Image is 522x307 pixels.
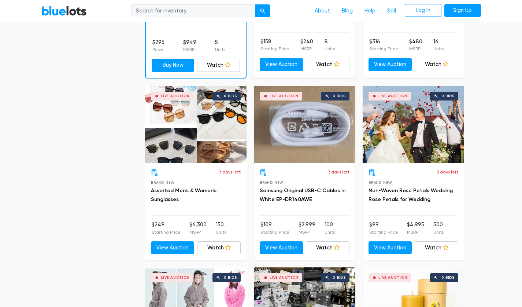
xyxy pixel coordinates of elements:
p: 3 days left [437,169,458,175]
li: 8 [325,38,335,52]
li: $316 [369,38,398,52]
li: $480 [409,38,422,52]
p: Starting Price [369,229,398,235]
a: Live Auction 0 bids [145,86,247,163]
li: $2,999 [299,221,315,235]
a: Watch [197,241,241,255]
div: 0 bids [224,276,237,279]
p: MSRP [409,45,422,52]
a: Watch [415,58,458,71]
a: Watch [415,241,458,255]
li: $949 [183,39,196,53]
div: Live Auction [161,276,190,279]
li: $109 [260,221,289,235]
p: Units [216,229,226,235]
a: View Auction [260,58,303,71]
p: 3 days left [219,169,241,175]
span: Brand New [151,180,175,184]
a: Log In [405,4,441,17]
a: Samsung Original USB-C Cables in White EP-DR140AWE [260,187,345,202]
div: 0 bids [441,94,455,98]
p: Starting Price [260,229,289,235]
li: $158 [260,38,289,52]
li: $240 [300,38,313,52]
span: Brand New [260,180,284,184]
p: MSRP [183,46,196,53]
a: Watch [306,241,349,255]
div: Live Auction [161,94,190,98]
div: Live Auction [270,94,299,98]
p: Units [433,45,444,52]
a: Sell [381,4,402,18]
div: Live Auction [378,94,407,98]
a: Live Auction 0 bids [363,86,464,163]
p: Starting Price [369,45,398,52]
a: Watch [197,59,240,72]
a: About [309,4,336,18]
a: Sign Up [444,4,481,17]
a: Blog [336,4,359,18]
p: MSRP [300,45,313,52]
p: MSRP [299,229,315,235]
div: Live Auction [270,276,299,279]
a: Live Auction 0 bids [254,86,355,163]
p: Starting Price [260,45,289,52]
a: Help [359,4,381,18]
p: MSRP [189,229,207,235]
input: Search for inventory [131,4,256,18]
p: Starting Price [152,229,181,235]
a: Non-Woven Rose Petals Wedding Rose Petals for Wedding [369,187,453,202]
p: Units [215,46,225,53]
a: View Auction [369,241,412,255]
div: Live Auction [378,276,407,279]
span: Brand New [369,180,392,184]
div: 0 bids [333,94,346,98]
p: Units [433,229,444,235]
a: View Auction [260,241,303,255]
p: Units [325,45,335,52]
a: BlueLots [41,6,87,16]
p: Units [325,229,335,235]
a: View Auction [369,58,412,71]
li: 5 [215,39,225,53]
div: 0 bids [441,276,455,279]
li: 16 [433,38,444,52]
p: Price [152,46,164,53]
li: $4,995 [407,221,424,235]
li: 150 [216,221,226,235]
li: 100 [325,221,335,235]
a: Buy Now [152,59,195,72]
li: 500 [433,221,444,235]
div: 0 bids [224,94,237,98]
a: View Auction [151,241,195,255]
p: 3 days left [328,169,349,175]
p: MSRP [407,229,424,235]
li: $6,300 [189,221,207,235]
a: Assorted Men's & Women's Sunglasses [151,187,216,202]
li: $99 [369,221,398,235]
li: $295 [152,39,164,53]
div: 0 bids [333,276,346,279]
li: $249 [152,221,181,235]
a: Watch [306,58,349,71]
